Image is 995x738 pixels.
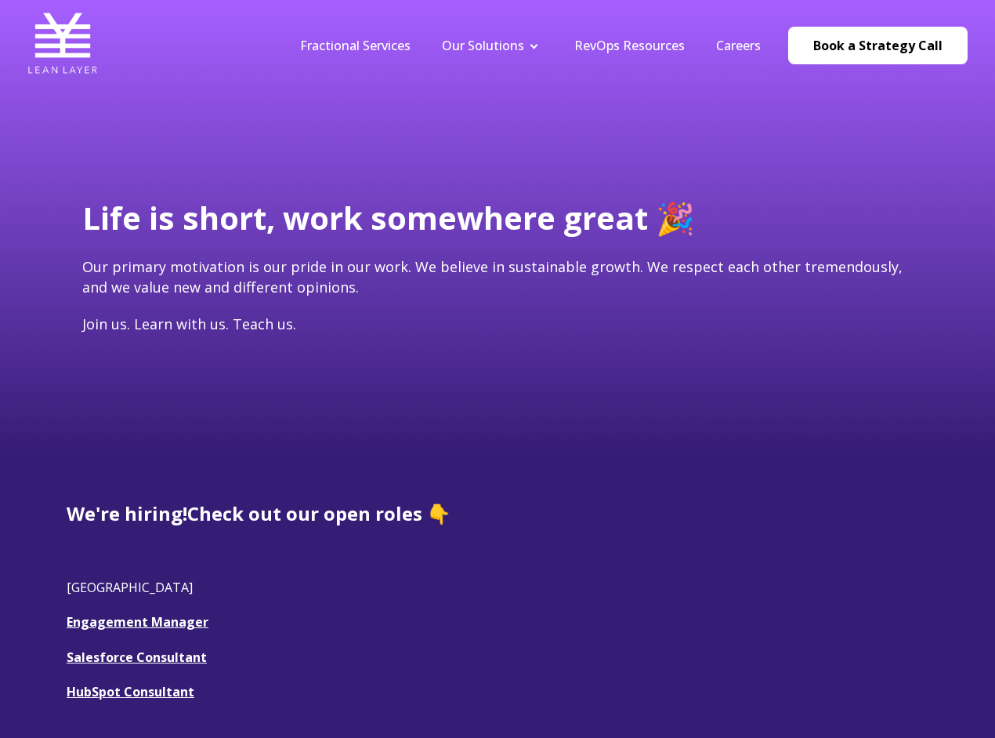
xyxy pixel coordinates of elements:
a: Salesforce Consultant [67,649,207,666]
span: Join us. Learn with us. Teach us. [82,314,296,333]
span: We're hiring! [67,500,187,526]
a: Engagement Manager [67,613,208,631]
a: HubSpot Consultant [67,683,194,700]
a: Our Solutions [442,37,524,54]
span: [GEOGRAPHIC_DATA] [67,579,193,596]
a: Fractional Services [300,37,411,54]
div: Navigation Menu [284,37,776,54]
a: Book a Strategy Call [788,27,968,64]
span: Check out our open roles 👇 [187,500,450,526]
a: Careers [716,37,761,54]
span: Life is short, work somewhere great 🎉 [82,196,695,239]
img: Lean Layer Logo [27,8,98,78]
a: RevOps Resources [574,37,685,54]
span: Our primary motivation is our pride in our work. We believe in sustainable growth. We respect eac... [82,257,903,296]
